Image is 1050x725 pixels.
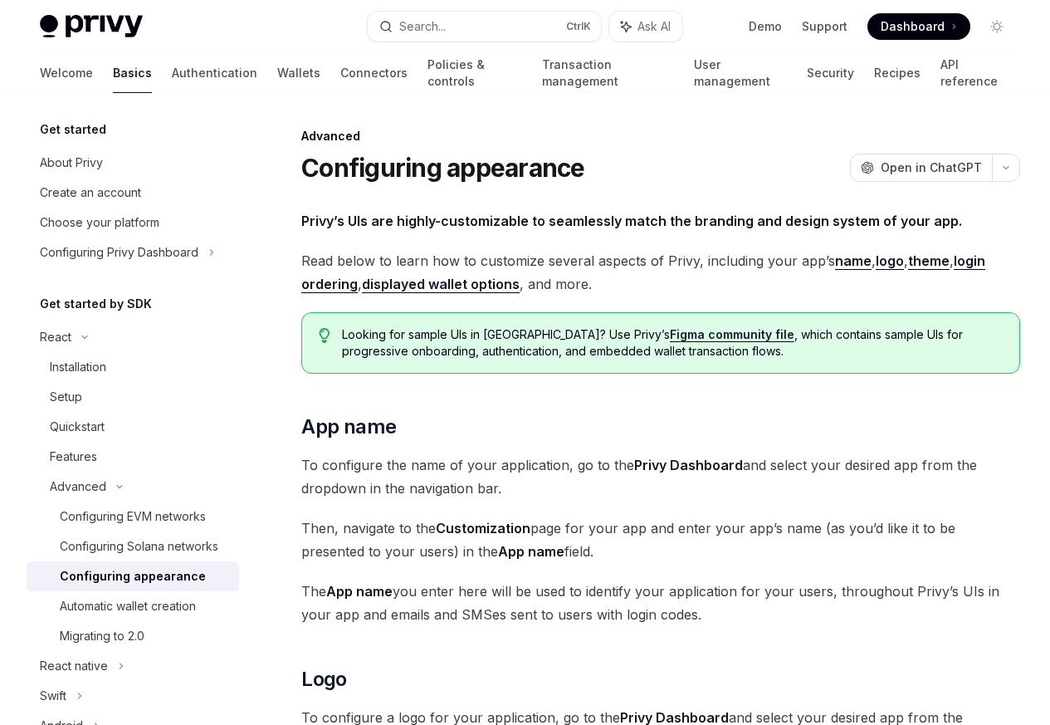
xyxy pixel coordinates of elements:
span: Read below to learn how to customize several aspects of Privy, including your app’s , , , , , and... [301,249,1020,296]
div: React native [40,656,108,676]
a: Setup [27,382,239,412]
div: Features [50,447,97,467]
span: Ask AI [637,18,671,35]
div: Search... [399,17,446,37]
a: Migrating to 2.0 [27,621,239,651]
a: Transaction management [542,53,673,93]
a: Connectors [340,53,408,93]
a: Basics [113,53,152,93]
svg: Tip [319,328,330,343]
div: Automatic wallet creation [60,596,196,616]
a: Authentication [172,53,257,93]
a: Dashboard [867,13,970,40]
strong: Customization [436,520,530,536]
a: Features [27,442,239,472]
a: name [835,252,872,270]
a: Support [802,18,847,35]
div: Advanced [301,128,1020,145]
img: light logo [40,15,143,38]
h1: Configuring appearance [301,153,585,183]
div: Swift [40,686,66,706]
div: Configuring Solana networks [60,536,218,556]
a: Figma community file [670,327,794,342]
a: logo [876,252,904,270]
a: Create an account [27,178,239,208]
button: Search...CtrlK [368,12,601,42]
a: Choose your platform [27,208,239,238]
span: Then, navigate to the page for your app and enter your app’s name (as you’d like it to be present... [301,517,1020,563]
div: Configuring EVM networks [60,507,206,527]
span: Logo [301,666,347,693]
strong: App name [498,543,564,560]
div: Setup [50,387,82,407]
span: Ctrl K [566,20,591,33]
a: Security [807,53,854,93]
div: Configuring Privy Dashboard [40,242,198,262]
span: To configure the name of your application, go to the and select your desired app from the dropdow... [301,453,1020,500]
a: Automatic wallet creation [27,591,239,621]
a: Demo [749,18,782,35]
span: Looking for sample UIs in [GEOGRAPHIC_DATA]? Use Privy’s , which contains sample UIs for progress... [342,326,1003,360]
a: Configuring EVM networks [27,502,239,532]
a: Installation [27,352,239,382]
a: Wallets [277,53,320,93]
span: The you enter here will be used to identify your application for your users, throughout Privy’s U... [301,580,1020,626]
a: Configuring Solana networks [27,532,239,561]
div: Configuring appearance [60,566,206,586]
div: Quickstart [50,417,105,437]
a: displayed wallet options [362,276,520,293]
button: Toggle dark mode [984,13,1010,40]
strong: Privy Dashboard [634,457,743,473]
a: About Privy [27,148,239,178]
span: Open in ChatGPT [881,159,982,176]
a: Configuring appearance [27,561,239,591]
span: Dashboard [881,18,945,35]
h5: Get started by SDK [40,294,152,314]
a: User management [694,53,788,93]
span: App name [301,414,396,440]
div: Advanced [50,477,106,497]
div: Create an account [40,183,141,203]
h5: Get started [40,120,106,140]
strong: App name [326,583,393,600]
div: Migrating to 2.0 [60,626,144,646]
div: Installation [50,357,106,377]
button: Open in ChatGPT [850,154,992,182]
a: API reference [940,53,1010,93]
div: About Privy [40,153,103,173]
a: Welcome [40,53,93,93]
button: Ask AI [609,12,682,42]
div: React [40,327,71,347]
a: Quickstart [27,412,239,442]
a: theme [908,252,950,270]
a: Policies & controls [427,53,522,93]
a: Recipes [874,53,921,93]
div: Choose your platform [40,213,159,233]
strong: Privy’s UIs are highly-customizable to seamlessly match the branding and design system of your app. [301,213,962,229]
